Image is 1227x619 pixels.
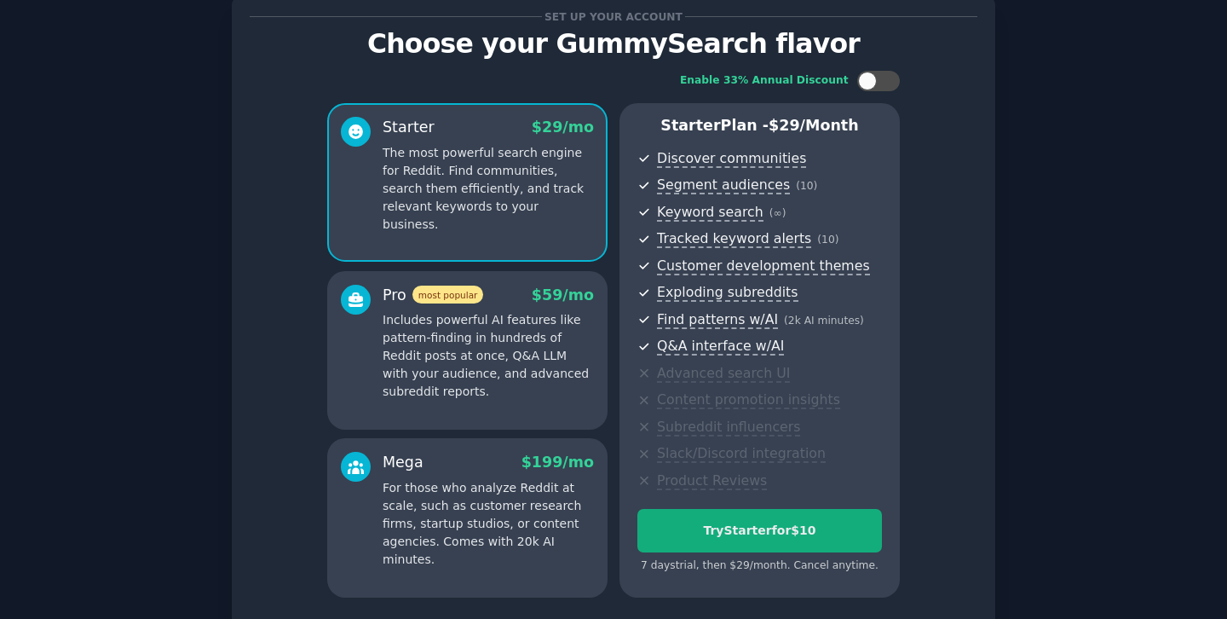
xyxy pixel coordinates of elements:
[657,176,790,194] span: Segment audiences
[383,285,483,306] div: Pro
[769,117,859,134] span: $ 29 /month
[637,115,882,136] p: Starter Plan -
[383,479,594,569] p: For those who analyze Reddit at scale, such as customer research firms, startup studios, or conte...
[638,522,881,540] div: Try Starter for $10
[532,119,594,136] span: $ 29 /mo
[657,311,778,329] span: Find patterns w/AI
[784,315,864,327] span: ( 2k AI minutes )
[657,230,811,248] span: Tracked keyword alerts
[769,207,786,219] span: ( ∞ )
[542,8,686,26] span: Set up your account
[412,286,484,304] span: most popular
[657,257,870,275] span: Customer development themes
[817,234,838,246] span: ( 10 )
[657,391,840,409] span: Content promotion insights
[657,150,806,168] span: Discover communities
[657,338,784,356] span: Q&A interface w/AI
[657,365,790,383] span: Advanced search UI
[657,204,763,222] span: Keyword search
[657,472,767,490] span: Product Reviews
[637,558,882,574] div: 7 days trial, then $ 29 /month . Cancel anytime.
[383,311,594,401] p: Includes powerful AI features like pattern-finding in hundreds of Reddit posts at once, Q&A LLM w...
[796,180,817,192] span: ( 10 )
[680,73,849,89] div: Enable 33% Annual Discount
[657,445,826,463] span: Slack/Discord integration
[383,452,423,473] div: Mega
[250,29,977,59] p: Choose your GummySearch flavor
[383,117,435,138] div: Starter
[383,144,594,234] p: The most powerful search engine for Reddit. Find communities, search them efficiently, and track ...
[532,286,594,304] span: $ 59 /mo
[657,284,798,302] span: Exploding subreddits
[521,454,594,471] span: $ 199 /mo
[657,419,800,437] span: Subreddit influencers
[637,509,882,552] button: TryStarterfor$10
